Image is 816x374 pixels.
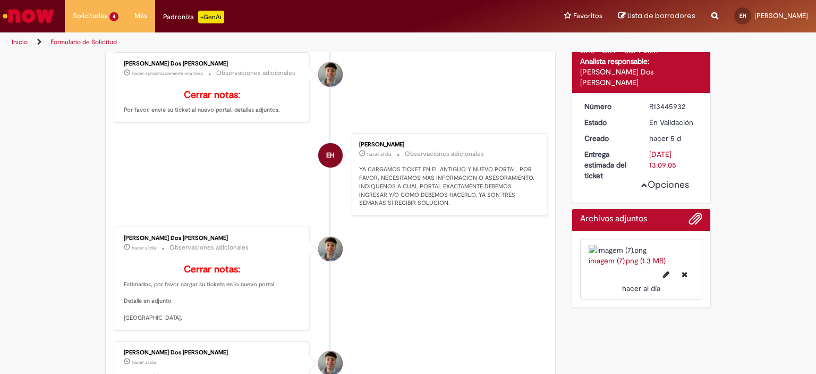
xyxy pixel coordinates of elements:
span: EH [739,12,746,19]
span: hacer al día [367,151,392,157]
a: imagem (7).png (1.3 MB) [589,256,666,265]
small: Observaciones adicionales [405,149,484,159]
button: Agregar archivos adjuntos [688,212,702,231]
b: Cerrar notas: [184,263,240,276]
time: 28/08/2025 10:47:42 [622,284,660,293]
div: [PERSON_NAME] Dos [PERSON_NAME] [124,235,301,242]
div: [PERSON_NAME] [359,142,536,148]
div: Analista responsable: [580,56,703,67]
div: [PERSON_NAME] Dos [PERSON_NAME] [124,61,301,67]
p: Estimados, por favor cargar su tickets en lo nuevo portal. Detalle en adjunto [GEOGRAPHIC_DATA]. [124,264,301,322]
div: Pedro Henrique Dos Santos [318,237,343,261]
span: hacer aproximadamente una hora [132,70,203,77]
span: Favoritos [573,11,602,21]
span: Lista de borradores [627,11,695,21]
a: Lista de borradores [618,11,695,21]
dt: Entrega estimada del ticket [576,149,642,181]
dt: Estado [576,117,642,128]
span: hacer al día [132,245,156,251]
h2: Archivos adjuntos [580,214,647,224]
div: [DATE] 13:09:05 [649,149,699,170]
div: [PERSON_NAME] Dos [PERSON_NAME] [124,350,301,356]
dt: Creado [576,133,642,144]
a: Inicio [12,38,28,46]
time: 25/08/2025 16:46:21 [649,134,681,143]
button: Eliminar imagem (7).png [675,266,694,283]
p: YA CARGAMOS TICKET EN EL ANTIGUO Y NUEVO PORTAL, POR FAVOR, NECESITAMOS MAS INFORMACION O ASESORA... [359,165,536,207]
span: hacer al día [622,284,660,293]
div: En Validación [649,117,699,128]
time: 28/08/2025 10:47:48 [132,245,156,251]
div: Padroniza [163,11,224,23]
div: 25/08/2025 17:46:21 [649,133,699,144]
span: 4 [109,12,118,21]
dt: Número [576,101,642,112]
b: Cerrar notas: [184,89,240,101]
div: R13445932 [649,101,699,112]
span: hacer al día [132,359,156,365]
span: EH [326,143,335,168]
p: Por favor, envíe su ticket al nuevo portal, detalles adjuntos. [124,90,301,114]
ul: Rutas de acceso a la página [8,32,536,52]
time: 28/08/2025 10:47:42 [132,359,156,365]
time: 29/08/2025 16:17:03 [132,70,203,77]
p: +GenAi [198,11,224,23]
span: Solicitudes [73,11,107,21]
div: [PERSON_NAME] Dos [PERSON_NAME] [580,67,703,88]
a: Formulário de Solicitud [50,38,117,46]
img: imagem (7).png [589,245,694,255]
span: Más [134,11,147,21]
button: Editar nombre de archivo imagem (7).png [657,266,676,283]
span: [PERSON_NAME] [754,11,808,20]
span: hacer 5 d [649,134,681,143]
div: Edwin Huanca [318,143,343,168]
small: Observaciones adicionales [216,69,295,78]
img: ServiceNow [1,5,56,27]
small: Observaciones adicionales [169,243,249,252]
div: Pedro Henrique Dos Santos [318,62,343,87]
